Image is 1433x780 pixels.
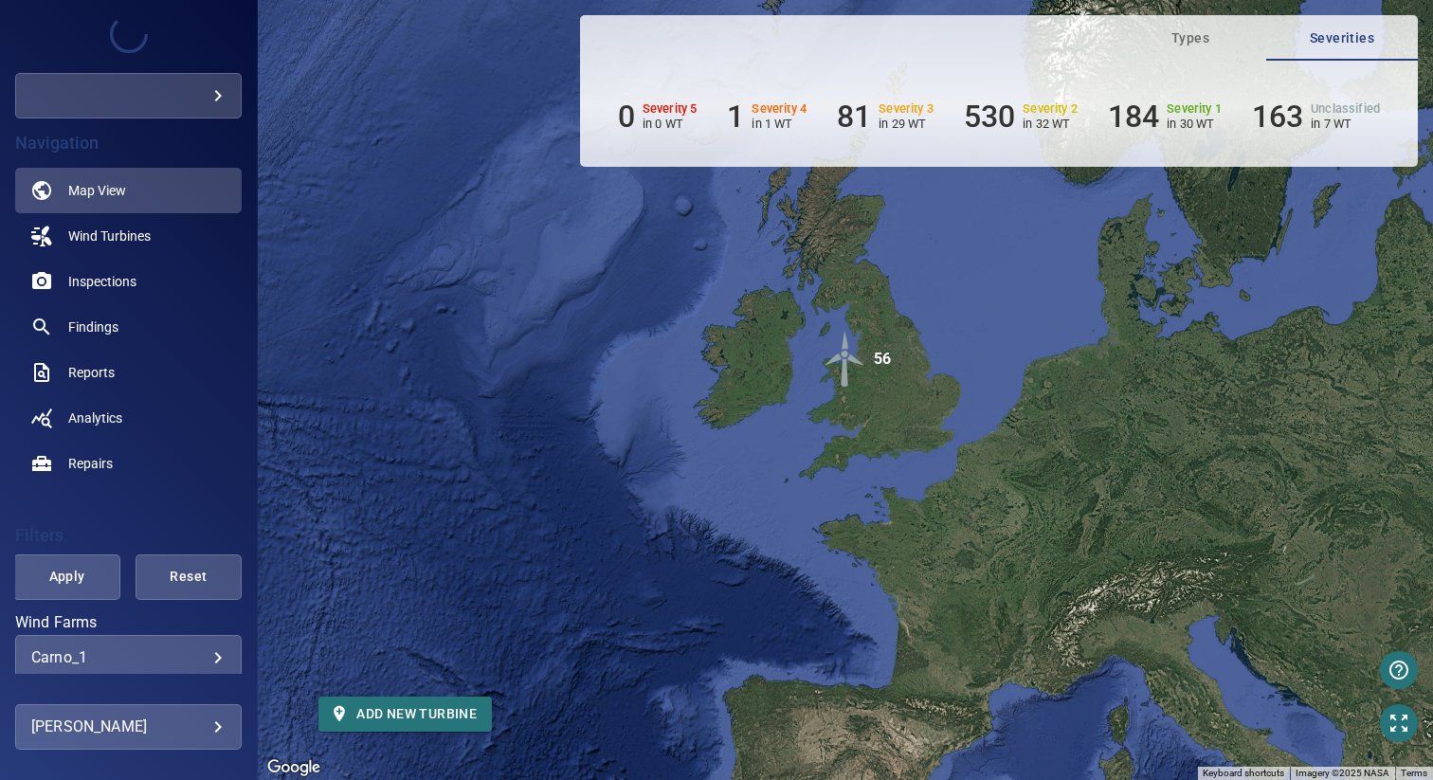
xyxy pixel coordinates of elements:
[1023,117,1078,131] p: in 32 WT
[1167,102,1222,116] h6: Severity 1
[727,99,744,135] h6: 1
[31,648,226,666] div: Carno_1
[15,259,242,304] a: inspections noActive
[13,554,119,600] button: Apply
[618,99,635,135] h6: 0
[1023,102,1078,116] h6: Severity 2
[15,395,242,441] a: analytics noActive
[15,73,242,118] div: amegni
[15,168,242,213] a: map active
[15,441,242,486] a: repairs noActive
[874,331,891,388] div: 56
[318,697,492,732] button: Add new turbine
[334,702,477,726] span: Add new turbine
[15,350,242,395] a: reports noActive
[1278,27,1406,50] span: Severities
[15,526,242,545] h4: Filters
[68,408,122,427] span: Analytics
[643,117,698,131] p: in 0 WT
[1203,767,1284,780] button: Keyboard shortcuts
[1108,99,1222,135] li: Severity 1
[879,102,934,116] h6: Severity 3
[159,565,218,589] span: Reset
[752,117,807,131] p: in 1 WT
[68,181,126,200] span: Map View
[68,227,151,245] span: Wind Turbines
[964,99,1078,135] li: Severity 2
[15,304,242,350] a: findings noActive
[1167,117,1222,131] p: in 30 WT
[837,99,871,135] h6: 81
[837,99,934,135] li: Severity 3
[879,117,934,131] p: in 29 WT
[817,331,874,390] gmp-advanced-marker: 56
[136,554,242,600] button: Reset
[15,635,242,680] div: Wind Farms
[1296,768,1389,778] span: Imagery ©2025 NASA
[1252,99,1380,135] li: Severity Unclassified
[263,755,325,780] a: Open this area in Google Maps (opens a new window)
[37,565,96,589] span: Apply
[727,99,807,135] li: Severity 4
[1126,27,1255,50] span: Types
[68,272,136,291] span: Inspections
[1311,102,1380,116] h6: Unclassified
[964,99,1015,135] h6: 530
[31,712,226,742] div: [PERSON_NAME]
[817,331,874,388] img: windFarmIconUnclassified.svg
[68,454,113,473] span: Repairs
[1252,99,1303,135] h6: 163
[15,134,242,153] h4: Navigation
[618,99,698,135] li: Severity 5
[643,102,698,116] h6: Severity 5
[752,102,807,116] h6: Severity 4
[1401,768,1427,778] a: Terms
[68,317,118,336] span: Findings
[1108,99,1159,135] h6: 184
[15,615,242,630] label: Wind Farms
[68,363,115,382] span: Reports
[1311,117,1380,131] p: in 7 WT
[15,213,242,259] a: windturbines noActive
[263,755,325,780] img: Google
